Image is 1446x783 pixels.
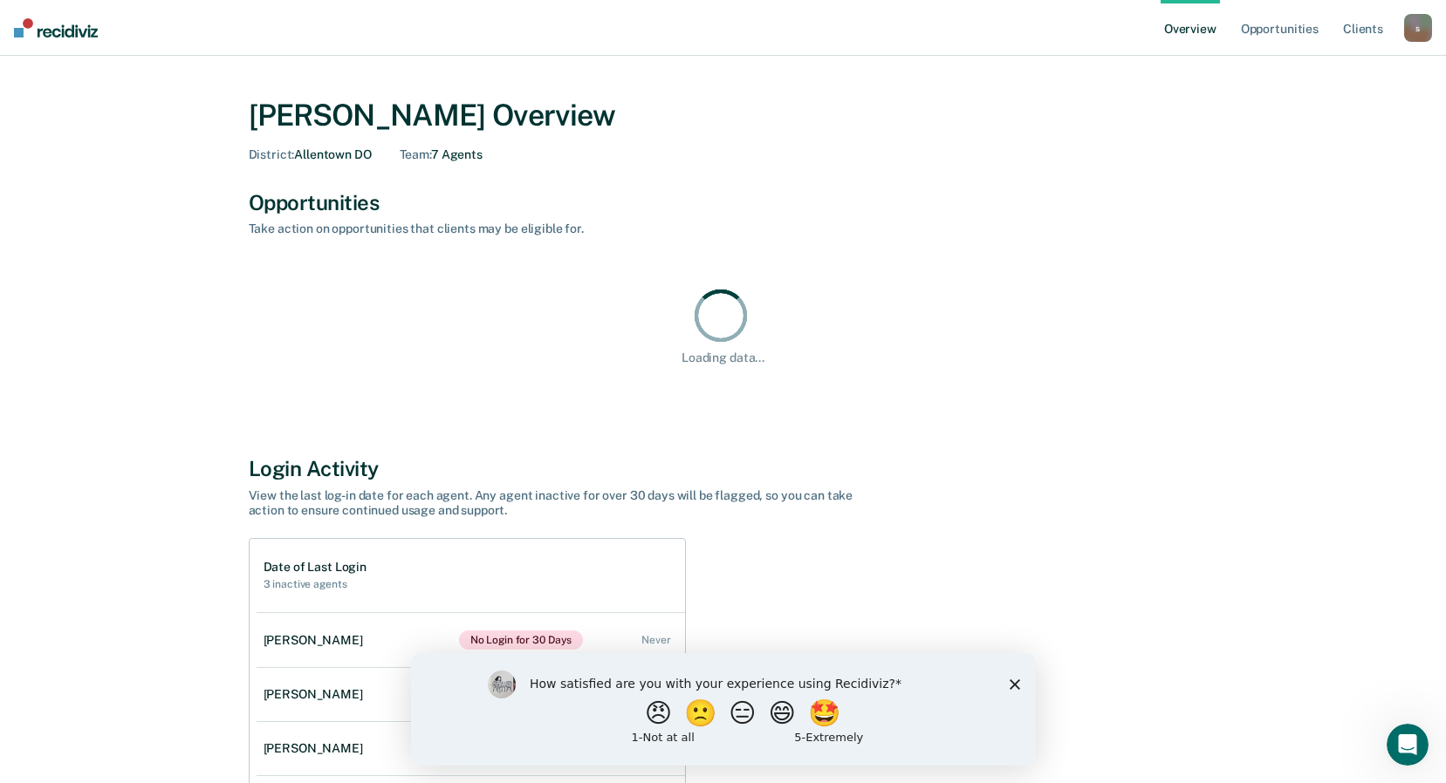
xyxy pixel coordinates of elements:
div: View the last log-in date for each agent. Any agent inactive for over 30 days will be flagged, so... [249,488,860,518]
img: Recidiviz [14,18,98,37]
div: [PERSON_NAME] [264,741,370,756]
span: No Login for 30 Days [459,630,584,650]
div: [PERSON_NAME] Overview [249,98,1198,133]
a: [PERSON_NAME]No Login for 30 Days [DATE] [257,722,685,776]
a: [PERSON_NAME]No Login for 30 Days Never [257,668,685,722]
div: Allentown DO [249,147,372,162]
button: s [1404,14,1432,42]
div: [PERSON_NAME] [264,687,370,702]
div: 7 Agents [400,147,483,162]
iframe: Intercom live chat [1387,724,1429,766]
a: [PERSON_NAME]No Login for 30 Days Never [257,613,685,667]
h1: Date of Last Login [264,560,367,575]
span: Team : [400,147,431,161]
div: [PERSON_NAME] [264,633,370,648]
div: Login Activity [249,456,1198,481]
div: Take action on opportunities that clients may be eligible for. [249,221,860,236]
h2: 3 inactive agents [264,578,367,590]
span: District : [249,147,295,161]
div: Loading data... [682,351,764,365]
div: Opportunities [249,190,1198,215]
div: Never [641,634,670,646]
iframe: Survey by Kim from Recidiviz [411,653,1036,766]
